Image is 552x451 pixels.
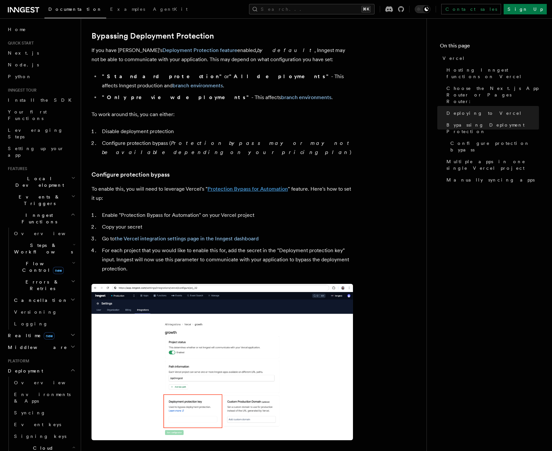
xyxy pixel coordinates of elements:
button: Realtimenew [5,330,77,341]
a: Bypassing Deployment Protection [92,31,214,41]
a: Hosting Inngest functions on Vercel [444,64,539,82]
span: Inngest tour [5,88,37,93]
button: Middleware [5,341,77,353]
a: Setting up your app [5,143,77,161]
a: Overview [11,377,77,389]
span: Choose the Next.js App Router or Pages Router: [446,85,539,105]
span: Syncing [14,410,46,415]
button: Inngest Functions [5,209,77,228]
span: Home [8,26,26,33]
a: AgentKit [149,2,192,18]
a: Deployment Protection feature [162,47,237,53]
li: - This affects . [100,93,353,102]
span: Environments & Apps [14,392,71,404]
span: Event keys [14,422,61,427]
a: Manually syncing apps [444,174,539,186]
li: For each project that you would like to enable this for, add the secret in the "Deployment protec... [100,246,353,273]
a: Contact sales [441,4,501,14]
a: Deploying to Vercel [444,107,539,119]
span: Next.js [8,50,39,56]
button: Events & Triggers [5,191,77,209]
a: Bypassing Deployment Protection [444,119,539,137]
span: Deployment [5,368,43,374]
span: Overview [14,380,81,385]
a: Syncing [11,407,77,419]
button: Errors & Retries [11,276,77,294]
button: Steps & Workflows [11,239,77,258]
a: Configure protection bypass [448,137,539,156]
strong: "Standard protection" [102,73,224,79]
em: by default [257,47,314,53]
a: Event keys [11,419,77,430]
button: Flow Controlnew [11,258,77,276]
a: Vercel [440,52,539,64]
a: Your first Functions [5,106,77,124]
a: Configure protection bypass [92,170,170,179]
li: Go to [100,234,353,243]
span: Quick start [5,41,34,46]
button: Search...⌘K [249,4,375,14]
a: Environments & Apps [11,389,77,407]
span: Manually syncing apps [446,177,535,183]
button: Toggle dark mode [415,5,430,13]
span: Local Development [5,175,71,188]
button: Cancellation [11,294,77,306]
span: new [53,267,64,274]
span: Platform [5,358,29,364]
span: Hosting Inngest functions on Vercel [446,67,539,80]
strong: "Only preview deployments" [102,94,251,100]
span: Inngest Functions [5,212,71,225]
span: Documentation [48,7,102,12]
span: Configure protection bypass [450,140,539,153]
a: Leveraging Steps [5,124,77,143]
a: Logging [11,318,77,330]
span: Bypassing Deployment Protection [446,122,539,135]
li: Disable deployment protection [100,127,353,136]
a: Sign Up [504,4,547,14]
span: Overview [14,231,81,236]
div: Inngest Functions [5,228,77,330]
kbd: ⌘K [361,6,371,12]
span: Errors & Retries [11,279,71,292]
button: Deployment [5,365,77,377]
span: Versioning [14,309,57,315]
a: branch environments [173,82,223,89]
a: Home [5,24,77,35]
a: Protection Bypass for Automation [208,186,288,192]
a: the Vercel integration settings page in the Inngest dashboard [115,235,259,242]
a: Next.js [5,47,77,59]
a: Install the SDK [5,94,77,106]
span: Features [5,166,27,171]
a: Multiple apps in one single Vercel project [444,156,539,174]
p: If you have [PERSON_NAME]'s enabled, , Inngest may not be able to communicate with your applicati... [92,46,353,64]
em: Protection bypass may or may not be available depending on your pricing plan [102,140,352,155]
li: Configure protection bypass ( ) [100,139,353,157]
a: Choose the Next.js App Router or Pages Router: [444,82,539,107]
span: Middleware [5,344,67,351]
p: To enable this, you will need to leverage Vercel's " " feature. Here's how to set it up: [92,184,353,203]
li: Enable "Protection Bypass for Automation" on your Vercel project [100,211,353,220]
span: Signing keys [14,434,66,439]
span: Node.js [8,62,39,67]
p: To work around this, you can either: [92,110,353,119]
a: Signing keys [11,430,77,442]
a: Node.js [5,59,77,71]
span: Flow Control [11,260,72,273]
span: Cancellation [11,297,68,304]
span: Setting up your app [8,146,64,158]
h4: On this page [440,42,539,52]
span: Vercel [443,55,465,61]
strong: "All deployments" [229,73,331,79]
span: Realtime [5,332,55,339]
a: Documentation [44,2,106,18]
span: Examples [110,7,145,12]
span: Events & Triggers [5,194,71,207]
a: Overview [11,228,77,239]
a: branch environments [281,94,331,100]
li: Copy your secret [100,222,353,232]
span: Multiple apps in one single Vercel project [446,158,539,171]
a: Python [5,71,77,82]
span: Deploying to Vercel [446,110,522,116]
span: Python [8,74,32,79]
a: Examples [106,2,149,18]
